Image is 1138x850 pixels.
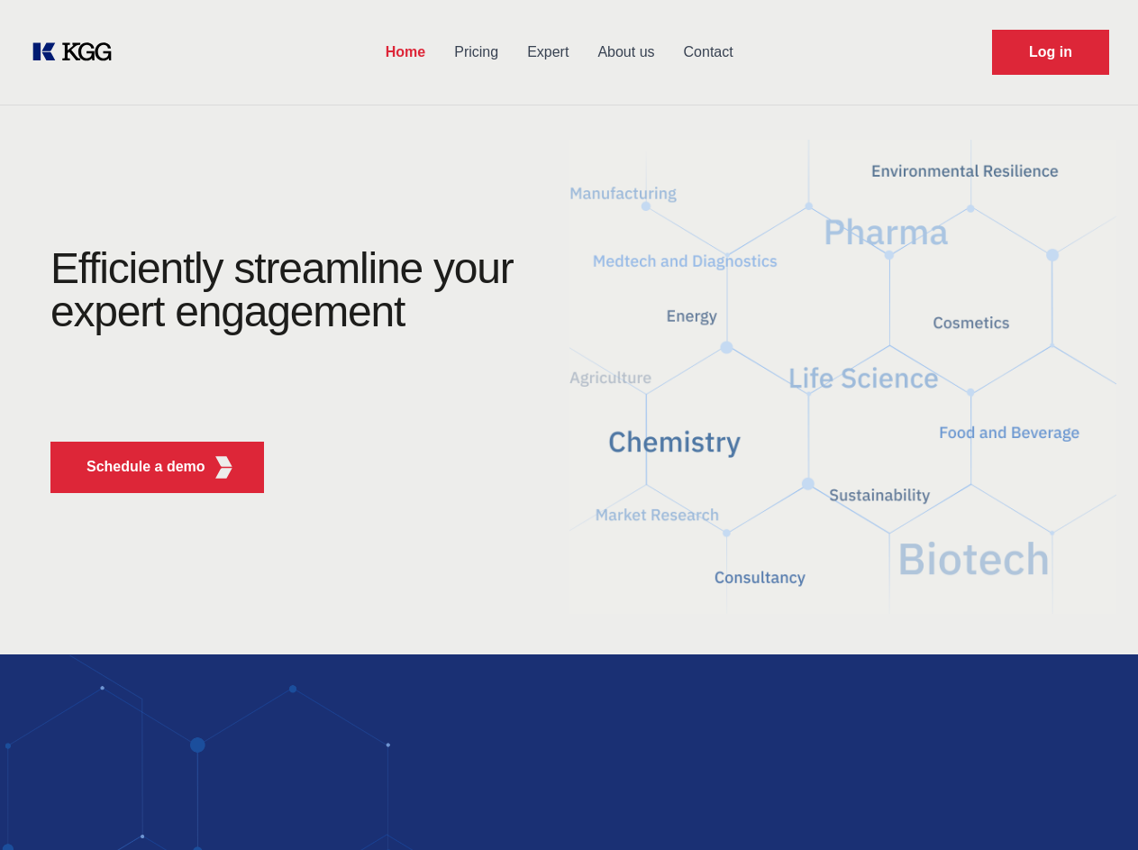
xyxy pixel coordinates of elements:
a: About us [583,29,669,76]
button: Schedule a demoKGG Fifth Element RED [50,442,264,493]
h1: Efficiently streamline your expert engagement [50,247,541,334]
a: KOL Knowledge Platform: Talk to Key External Experts (KEE) [29,38,126,67]
img: KGG Fifth Element RED [213,456,235,479]
a: Home [371,29,440,76]
img: KGG Fifth Element RED [569,117,1117,636]
p: Schedule a demo [86,456,205,478]
a: Pricing [440,29,513,76]
a: Expert [513,29,583,76]
a: Request Demo [992,30,1109,75]
a: Contact [669,29,748,76]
